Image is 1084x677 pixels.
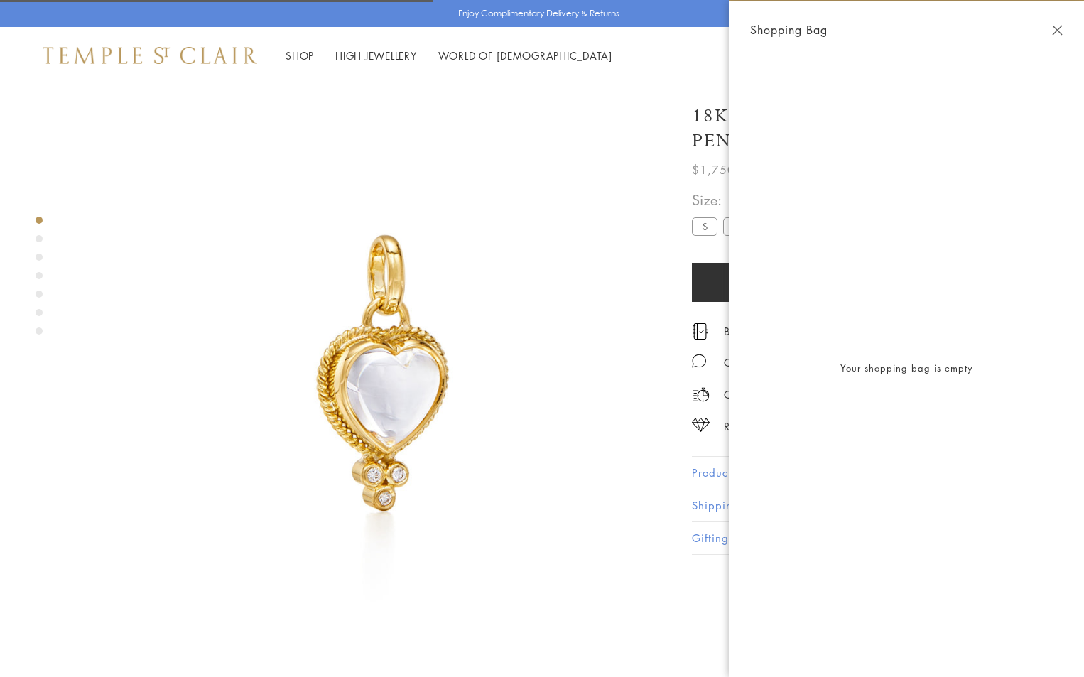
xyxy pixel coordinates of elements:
[36,213,43,346] div: Product gallery navigation
[335,48,417,63] a: High JewelleryHigh Jewellery
[692,188,786,212] span: Size:
[286,48,314,63] a: ShopShop
[723,217,749,235] label: M
[692,418,710,432] img: icon_sourcing.svg
[692,522,1041,554] button: Gifting
[692,263,993,302] button: Add to bag
[724,386,896,404] p: Complimentary Delivery and Returns
[692,489,1041,521] button: Shipping & Returns
[692,354,706,368] img: MessageIcon-01_2.svg
[724,354,838,372] div: Contact an Ambassador
[750,21,828,39] span: Shopping Bag
[43,47,257,64] img: Temple St. Clair
[692,323,709,340] img: icon_appointment.svg
[692,217,717,235] label: S
[692,104,1041,153] h1: 18K Small Rock Crystal Heart Pendant
[724,323,825,339] a: Book an Appointment
[692,386,710,404] img: icon_delivery.svg
[692,457,1041,489] button: Product Details
[458,6,619,21] p: Enjoy Complimentary Delivery & Returns
[286,47,612,65] nav: Main navigation
[692,161,735,179] span: $1,750
[438,48,612,63] a: World of [DEMOGRAPHIC_DATA]World of [DEMOGRAPHIC_DATA]
[1052,25,1063,36] button: Close Shopping Bag
[92,84,672,664] img: P55140-BRDIGR10
[724,418,823,435] div: Responsible Sourcing
[729,360,1084,375] p: Your shopping bag is empty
